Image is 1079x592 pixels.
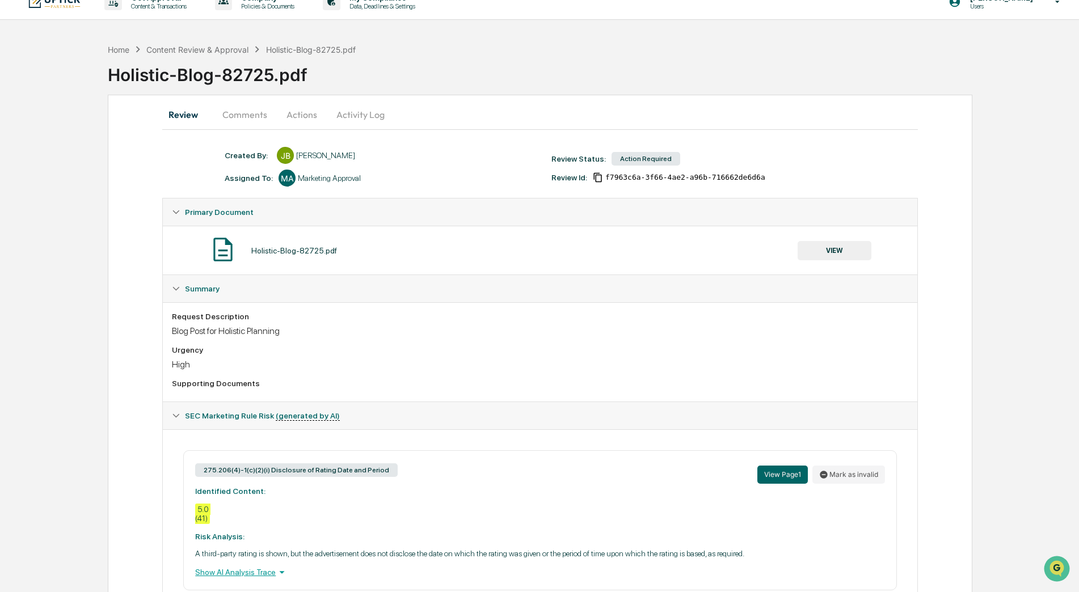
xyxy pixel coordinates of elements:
div: Assigned To: [225,174,273,183]
div: 🗄️ [82,144,91,153]
strong: Risk Analysis: [195,532,245,541]
div: Marketing Approval [298,174,361,183]
p: Data, Deadlines & Settings [340,2,421,10]
button: Actions [276,101,327,128]
div: Created By: ‎ ‎ [225,151,271,160]
span: f7963c6a-3f66-4ae2-a96b-716662de6d6a [605,173,765,182]
div: Holistic-Blog-82725.pdf [108,56,1079,85]
div: [PERSON_NAME] [296,151,355,160]
span: Primary Document [185,208,254,217]
div: Holistic-Blog-82725.pdf [266,45,356,54]
div: Review Status: [551,154,606,163]
input: Clear [29,52,187,64]
a: 🖐️Preclearance [7,138,78,159]
button: Review [162,101,213,128]
p: Users [961,2,1039,10]
iframe: Open customer support [1043,555,1073,585]
div: SEC Marketing Rule Risk (generated by AI) [163,402,917,429]
div: High [172,359,908,370]
span: Data Lookup [23,164,71,176]
a: Powered byPylon [80,192,137,201]
p: How can we help? [11,24,206,42]
p: A third-party rating is shown, but the advertisement does not disclose the date on which the rati... [195,549,884,558]
button: Activity Log [327,101,394,128]
span: Summary [185,284,220,293]
span: Preclearance [23,143,73,154]
img: 1746055101610-c473b297-6a78-478c-a979-82029cc54cd1 [11,87,32,107]
span: SEC Marketing Rule Risk [185,411,340,420]
span: Pylon [113,192,137,201]
button: VIEW [798,241,871,260]
div: 5.0 (41) [195,504,210,524]
div: secondary tabs example [162,101,917,128]
span: Copy Id [593,172,603,183]
div: 275.206(4)-1(c)(2)(i) Disclosure of Rating Date and Period [195,463,398,477]
div: 🔎 [11,166,20,175]
div: Supporting Documents [172,379,908,388]
p: Content & Transactions [122,2,192,10]
a: 🔎Data Lookup [7,160,76,180]
u: (generated by AI) [276,411,340,421]
div: Urgency [172,345,908,354]
div: Holistic-Blog-82725.pdf [251,246,337,255]
div: Blog Post for Holistic Planning [172,325,908,336]
button: Comments [213,101,276,128]
div: Primary Document [163,226,917,274]
button: Start new chat [193,90,206,104]
p: Policies & Documents [232,2,300,10]
div: Content Review & Approval [146,45,248,54]
button: View Page1 [757,466,808,484]
div: Request Description [172,312,908,321]
div: We're available if you need us! [39,98,144,107]
strong: Identified Content: [195,487,265,496]
div: 🖐️ [11,144,20,153]
div: Action Required [612,152,680,166]
button: Mark as invalid [812,466,885,484]
div: Show AI Analysis Trace [195,566,884,578]
div: JB [277,147,294,164]
div: Home [108,45,129,54]
div: Primary Document [163,198,917,226]
div: Summary [163,275,917,302]
div: MA [279,170,296,187]
div: Review Id: [551,173,587,182]
img: Document Icon [209,235,237,264]
span: Attestations [94,143,141,154]
div: Start new chat [39,87,186,98]
a: 🗄️Attestations [78,138,145,159]
div: Summary [163,302,917,401]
